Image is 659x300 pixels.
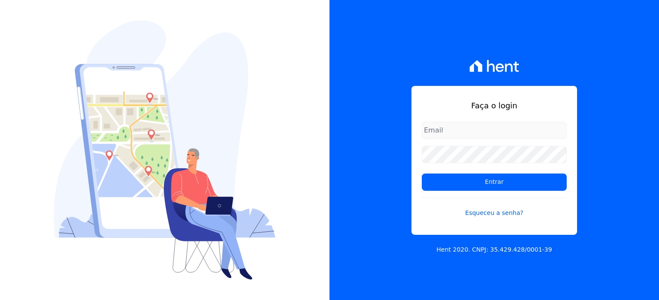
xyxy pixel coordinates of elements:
[436,245,552,254] p: Hent 2020. CNPJ: 35.429.428/0001-39
[54,20,276,280] img: Login
[422,174,567,191] input: Entrar
[422,198,567,218] a: Esqueceu a senha?
[422,100,567,111] h1: Faça o login
[422,122,567,139] input: Email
